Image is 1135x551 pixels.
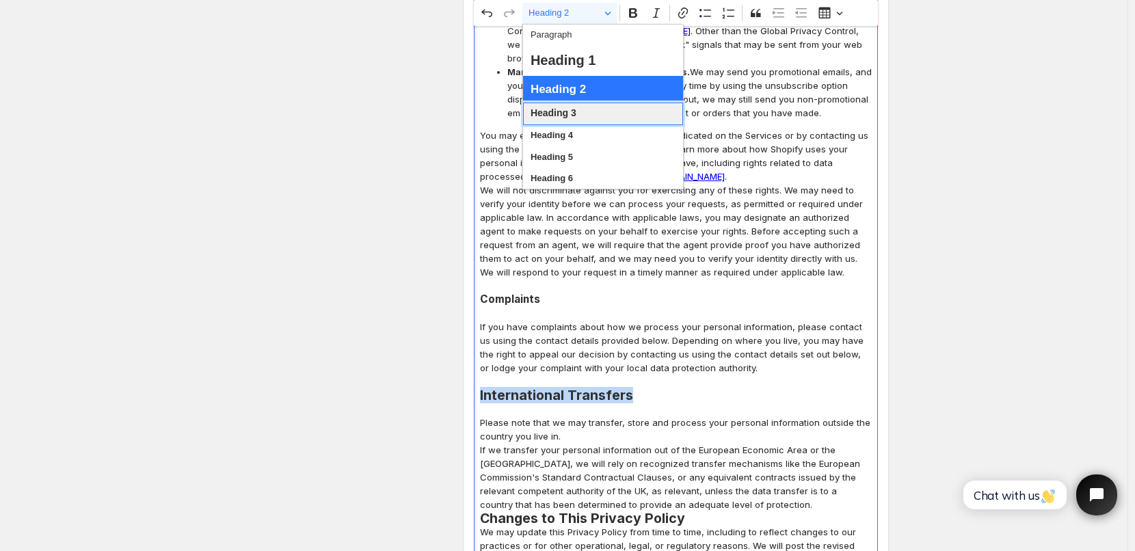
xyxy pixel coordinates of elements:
[480,320,872,375] p: If you have complaints about how we process your personal information, please contact us using th...
[507,66,690,77] strong: Managing Communication Preferences.
[480,416,872,443] p: Please note that we may transfer, store and process your personal information outside the country...
[480,443,872,511] p: If we transfer your personal information out of the European Economic Area or the [GEOGRAPHIC_DAT...
[507,65,872,120] span: We may send you promotional emails, and you may opt out of receiving these at any time by using t...
[529,5,600,21] span: Heading 2
[480,183,872,279] p: We will not discriminate against you for exercising any of these rights. We may need to verify yo...
[531,48,596,73] span: Heading 1
[480,388,872,402] h2: International Transfers
[522,3,617,24] button: Heading 2, Heading
[531,149,573,165] span: Heading 5
[948,463,1129,527] iframe: Tidio Chat
[531,79,586,100] span: Heading 2
[531,127,573,144] span: Heading 4
[480,129,872,183] p: You may exercise any of these rights where indicated on the Services or by contacting us using th...
[531,170,573,187] span: Heading 6
[480,511,872,525] h2: Changes to This Privacy Policy
[523,25,683,189] ul: Heading
[531,27,572,43] span: Paragraph
[531,105,576,122] span: Heading 3
[480,293,872,306] h3: Complaints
